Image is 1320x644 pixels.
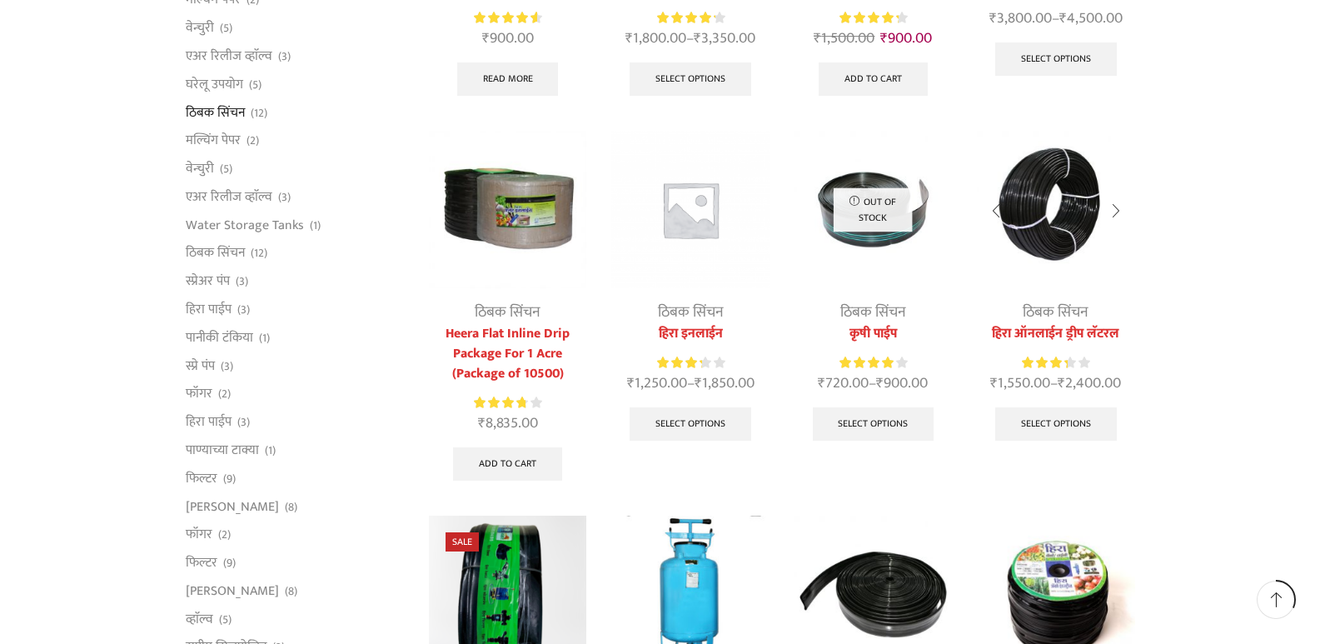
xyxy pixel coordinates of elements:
[876,371,928,396] bdi: 900.00
[839,9,907,27] div: Rated 4.40 out of 5
[218,527,231,543] span: (2)
[1058,371,1121,396] bdi: 2,400.00
[482,26,534,51] bdi: 900.00
[186,408,232,437] a: हिरा पाईप
[977,372,1134,395] span: –
[285,583,297,600] span: (8)
[219,612,232,628] span: (5)
[627,371,687,396] bdi: 1,250.00
[657,9,725,27] div: Rated 4.33 out of 5
[834,188,913,232] p: Out of stock
[630,62,751,96] a: Select options for “फ्लॅट इनलाईन ड्रीप”
[611,324,769,344] a: हिरा इनलाईन
[611,131,769,288] img: Placeholder
[694,26,701,51] span: ₹
[186,211,304,239] a: Water Storage Tanks
[658,300,724,325] a: ठिबक सिंचन
[627,371,635,396] span: ₹
[814,26,874,51] bdi: 1,500.00
[977,131,1134,288] img: Heera Online Drip Lateral
[278,189,291,206] span: (3)
[186,182,272,211] a: एअर रिलीज व्हाॅल्व
[446,532,479,552] span: Sale
[818,371,825,396] span: ₹
[990,371,998,396] span: ₹
[1023,300,1088,325] a: ठिबक सिंचन
[657,354,725,372] div: Rated 3.33 out of 5
[1059,6,1067,31] span: ₹
[247,132,259,149] span: (2)
[989,6,1052,31] bdi: 3,800.00
[218,386,231,402] span: (2)
[695,371,755,396] bdi: 1,850.00
[474,394,526,412] span: Rated out of 5
[237,414,250,431] span: (3)
[429,324,586,384] a: Heera Flat Inline Drip Package For 1 Acre (Package of 10500)
[251,105,267,122] span: (12)
[482,26,490,51] span: ₹
[840,300,906,325] a: ठिबक सिंचन
[1022,354,1068,372] span: Rated out of 5
[223,471,236,487] span: (9)
[657,354,702,372] span: Rated out of 5
[220,161,232,177] span: (5)
[839,9,899,27] span: Rated out of 5
[880,26,932,51] bdi: 900.00
[694,26,755,51] bdi: 3,350.00
[278,48,291,65] span: (3)
[977,324,1134,344] a: हिरा ऑनलाईन ड्रीप लॅटरल
[186,464,217,492] a: फिल्टर
[794,324,952,344] a: कृषी पाईप
[259,330,270,347] span: (1)
[625,26,686,51] bdi: 1,800.00
[457,62,559,96] a: Select options for “हिरा प्रीपंच पेप्सी”
[478,411,538,436] bdi: 8,835.00
[474,9,537,27] span: Rated out of 5
[285,499,297,516] span: (8)
[1059,6,1123,31] bdi: 4,500.00
[186,267,230,296] a: स्प्रेअर पंप
[1022,354,1089,372] div: Rated 3.40 out of 5
[657,9,715,27] span: Rated out of 5
[186,239,245,267] a: ठिबक सिंचन
[630,407,751,441] a: Select options for “हिरा इनलाईन”
[839,354,894,372] span: Rated out of 5
[989,6,997,31] span: ₹
[265,442,276,459] span: (1)
[186,155,214,183] a: वेन्चुरी
[880,26,888,51] span: ₹
[186,492,279,521] a: [PERSON_NAME]
[186,70,243,98] a: घरेलू उपयोग
[818,371,869,396] bdi: 720.00
[625,26,633,51] span: ₹
[237,302,250,318] span: (3)
[611,372,769,395] span: –
[249,77,262,93] span: (5)
[186,296,232,324] a: हिरा पाईप
[186,42,272,71] a: एअर रिलीज व्हाॅल्व
[186,127,241,155] a: मल्चिंग पेपर
[186,521,212,549] a: फॉगर
[186,14,214,42] a: वेन्चुरी
[236,273,248,290] span: (3)
[478,411,486,436] span: ₹
[695,371,702,396] span: ₹
[186,98,245,127] a: ठिबक सिंचन
[1058,371,1065,396] span: ₹
[429,131,586,288] img: Flat Inline
[186,436,259,464] a: पाण्याच्या टाक्या
[453,447,562,481] a: Add to cart: “Heera Flat Inline Drip Package For 1 Acre (Package of 10500)”
[474,9,541,27] div: Rated 4.67 out of 5
[221,358,233,375] span: (3)
[814,26,821,51] span: ₹
[813,407,934,441] a: Select options for “कृषी पाईप”
[474,394,541,412] div: Rated 3.81 out of 5
[794,372,952,395] span: –
[220,20,232,37] span: (5)
[990,371,1050,396] bdi: 1,550.00
[251,245,267,262] span: (12)
[876,371,884,396] span: ₹
[186,577,279,605] a: [PERSON_NAME]
[819,62,928,96] a: Add to cart: “रेन पाईप”
[310,217,321,234] span: (1)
